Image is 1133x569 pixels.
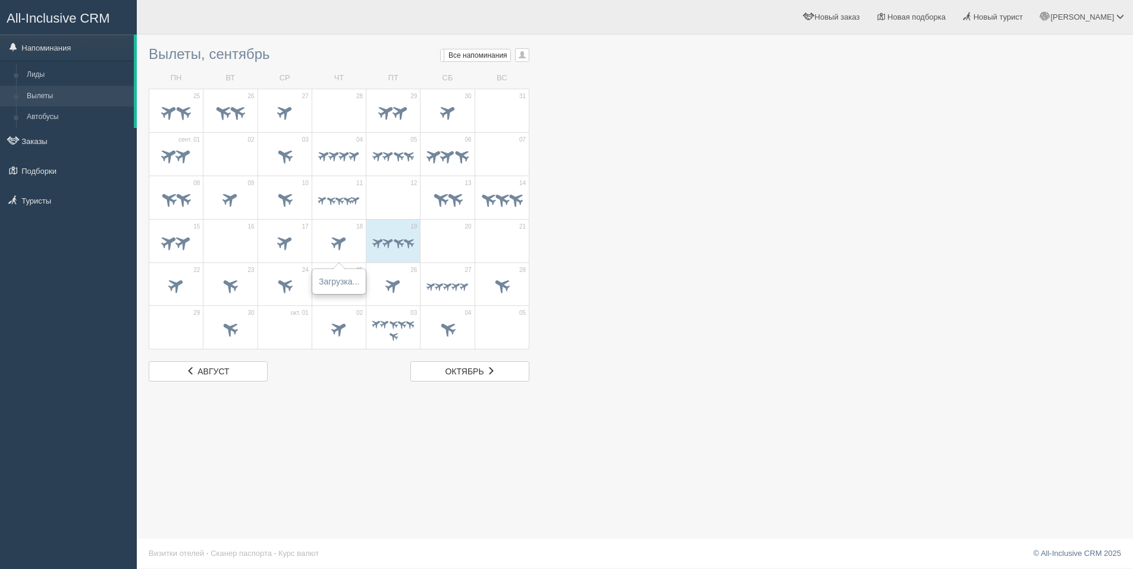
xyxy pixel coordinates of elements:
span: 22 [193,266,200,274]
span: 25 [193,92,200,101]
a: Курс валют [278,549,319,558]
span: 12 [410,179,417,187]
span: сент. 01 [178,136,200,144]
td: ВТ [203,68,258,89]
a: Вылеты [21,86,134,107]
td: ЧТ [312,68,366,89]
span: 19 [410,223,417,231]
p: Загрузка... [319,276,359,287]
td: ВС [475,68,529,89]
span: 29 [193,309,200,317]
span: 26 [410,266,417,274]
span: август [197,367,229,376]
span: Новая подборка [887,12,946,21]
span: 30 [465,92,472,101]
span: окт. 01 [291,309,309,317]
span: 07 [519,136,526,144]
span: 15 [193,223,200,231]
span: 28 [519,266,526,274]
span: 03 [410,309,417,317]
span: 30 [247,309,254,317]
span: 25 [356,266,363,274]
span: Новый турист [974,12,1023,21]
span: 11 [356,179,363,187]
span: 21 [519,223,526,231]
a: Автобусы [21,107,134,128]
a: август [149,361,268,382]
span: 26 [247,92,254,101]
span: 24 [302,266,309,274]
span: 13 [465,179,472,187]
span: 02 [247,136,254,144]
span: 18 [356,223,363,231]
span: 29 [410,92,417,101]
span: Все напоминания [448,51,507,60]
span: 09 [247,179,254,187]
span: 04 [465,309,472,317]
span: · [274,549,277,558]
td: СР [258,68,312,89]
td: ПН [149,68,203,89]
h3: Вылеты, сентябрь [149,46,529,62]
span: 27 [465,266,472,274]
a: Лиды [21,64,134,86]
span: 08 [193,179,200,187]
span: [PERSON_NAME] [1050,12,1114,21]
span: 23 [247,266,254,274]
span: 04 [356,136,363,144]
a: Визитки отелей [149,549,204,558]
span: 16 [247,223,254,231]
span: 10 [302,179,309,187]
span: 05 [519,309,526,317]
span: 27 [302,92,309,101]
a: Сканер паспорта [211,549,272,558]
span: 17 [302,223,309,231]
span: 20 [465,223,472,231]
span: 31 [519,92,526,101]
span: All-Inclusive CRM [7,11,110,26]
a: © All-Inclusive CRM 2025 [1033,549,1121,558]
span: 14 [519,179,526,187]
span: Новый заказ [815,12,860,21]
span: октябрь [445,367,484,376]
td: СБ [420,68,475,89]
span: · [206,549,209,558]
a: All-Inclusive CRM [1,1,136,33]
span: 06 [465,136,472,144]
td: ПТ [366,68,420,89]
span: 02 [356,309,363,317]
span: 28 [356,92,363,101]
a: октябрь [410,361,529,382]
span: 03 [302,136,309,144]
span: 05 [410,136,417,144]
